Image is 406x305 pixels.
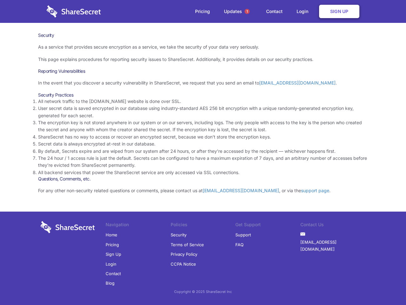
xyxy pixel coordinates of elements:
[47,5,101,17] img: logo-wordmark-white-trans-d4663122ce5f474addd5e946df7df03e33cb6a1c49d2221995e7729f52c070b2.svg
[106,278,115,288] a: Blog
[171,249,197,259] a: Privacy Policy
[38,98,368,105] li: All network traffic to the [DOMAIN_NAME] website is done over SSL.
[171,230,187,240] a: Security
[38,105,368,119] li: User secret data is saved encrypted in our database using industry-standard AES 256 bit encryptio...
[38,56,368,63] p: This page explains procedures for reporting security issues to ShareSecret. Additionally, it prov...
[235,240,244,249] a: FAQ
[260,2,289,21] a: Contact
[189,2,216,21] a: Pricing
[38,32,368,38] h1: Security
[171,221,236,230] li: Policies
[38,79,368,86] p: In the event that you discover a security vulnerability in ShareSecret, we request that you send ...
[106,221,171,230] li: Navigation
[38,155,368,169] li: The 24 hour / 1 access rule is just the default. Secrets can be configured to have a maximum expi...
[245,9,250,14] span: 1
[106,269,121,278] a: Contact
[38,92,368,98] h3: Security Practices
[38,133,368,140] li: ShareSecret has no way to access or recover an encrypted secret, because we don’t store the encry...
[38,187,368,194] p: For any other non-security related questions or comments, please contact us at , or via the .
[38,119,368,133] li: The encryption key is not stored anywhere in our system or on our servers, including logs. The on...
[171,240,204,249] a: Terms of Service
[259,80,336,85] a: [EMAIL_ADDRESS][DOMAIN_NAME]
[203,188,279,193] a: [EMAIL_ADDRESS][DOMAIN_NAME]
[41,221,95,233] img: logo-wordmark-white-trans-d4663122ce5f474addd5e946df7df03e33cb6a1c49d2221995e7729f52c070b2.svg
[38,169,368,176] li: All backend services that power the ShareSecret service are only accessed via SSL connections.
[235,230,251,240] a: Support
[235,221,300,230] li: Get Support
[38,176,368,182] h3: Questions, Comments, etc.
[106,259,116,269] a: Login
[38,148,368,155] li: By default, Secrets expire and are wiped from our system after 24 hours, or after they’re accesse...
[290,2,318,21] a: Login
[300,221,365,230] li: Contact Us
[301,188,329,193] a: support page
[106,230,117,240] a: Home
[106,240,119,249] a: Pricing
[319,5,359,18] a: Sign Up
[171,259,196,269] a: CCPA Notice
[38,68,368,74] h3: Reporting Vulnerabilities
[106,249,121,259] a: Sign Up
[38,140,368,147] li: Secret data is always encrypted at-rest in our database.
[300,237,365,254] a: [EMAIL_ADDRESS][DOMAIN_NAME]
[38,44,368,51] p: As a service that provides secure encryption as a service, we take the security of your data very...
